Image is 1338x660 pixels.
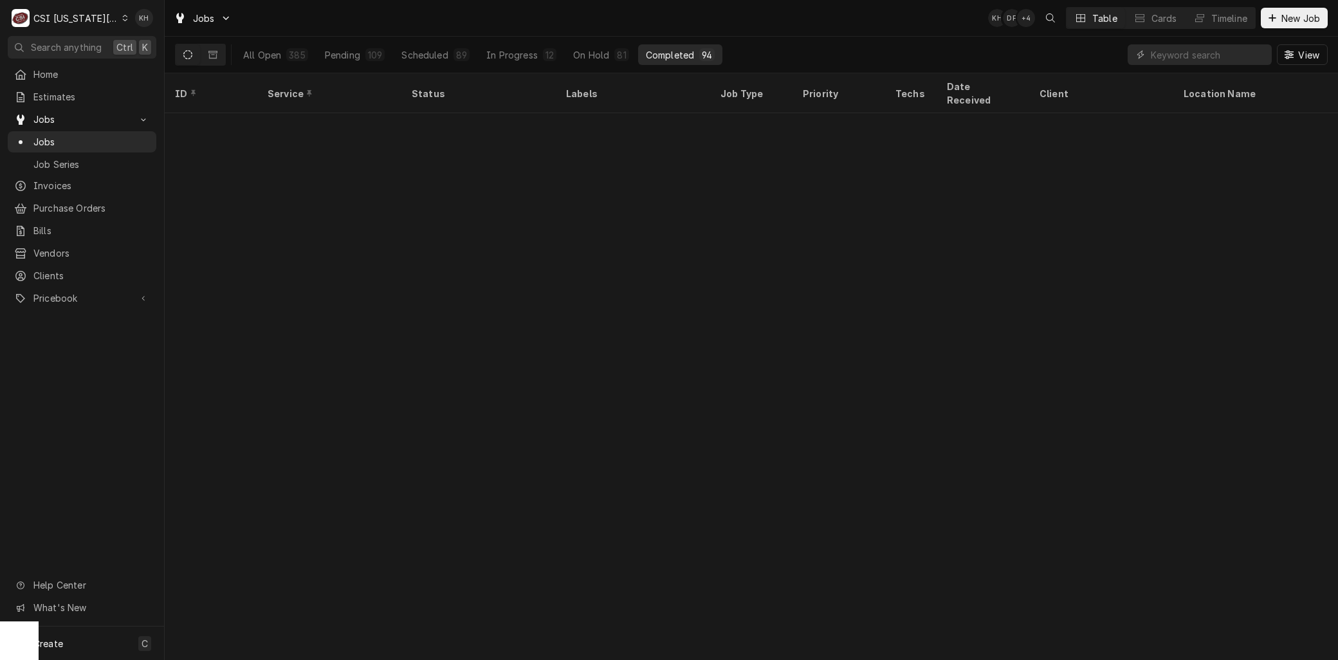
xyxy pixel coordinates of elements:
[486,48,538,62] div: In Progress
[33,90,150,104] span: Estimates
[33,179,150,192] span: Invoices
[135,9,153,27] div: KH
[175,87,244,100] div: ID
[33,201,150,215] span: Purchase Orders
[1003,9,1021,27] div: David Fannin's Avatar
[289,48,305,62] div: 385
[8,220,156,241] a: Bills
[33,601,149,614] span: What's New
[412,87,543,100] div: Status
[33,68,150,81] span: Home
[617,48,626,62] div: 81
[268,87,389,100] div: Service
[8,36,156,59] button: Search anythingCtrlK
[8,175,156,196] a: Invoices
[988,9,1006,27] div: Kyley Hunnicutt's Avatar
[142,637,148,650] span: C
[31,41,102,54] span: Search anything
[1017,9,1035,27] div: + 4
[368,48,382,62] div: 109
[8,109,156,130] a: Go to Jobs
[33,12,118,25] div: CSI [US_STATE][GEOGRAPHIC_DATA]
[33,269,150,282] span: Clients
[573,48,609,62] div: On Hold
[12,9,30,27] div: C
[1092,12,1117,25] div: Table
[646,48,694,62] div: Completed
[8,131,156,152] a: Jobs
[243,48,281,62] div: All Open
[8,597,156,618] a: Go to What's New
[1040,8,1061,28] button: Open search
[456,48,467,62] div: 89
[720,87,782,100] div: Job Type
[1277,44,1328,65] button: View
[8,265,156,286] a: Clients
[33,135,150,149] span: Jobs
[1040,87,1160,100] div: Client
[8,574,156,596] a: Go to Help Center
[116,41,133,54] span: Ctrl
[8,243,156,264] a: Vendors
[545,48,554,62] div: 12
[135,9,153,27] div: Kyley Hunnicutt's Avatar
[12,9,30,27] div: CSI Kansas City's Avatar
[1151,12,1177,25] div: Cards
[8,154,156,175] a: Job Series
[401,48,448,62] div: Scheduled
[1151,44,1265,65] input: Keyword search
[169,8,237,29] a: Go to Jobs
[1279,12,1323,25] span: New Job
[1296,48,1322,62] span: View
[702,48,712,62] div: 94
[8,288,156,309] a: Go to Pricebook
[33,578,149,592] span: Help Center
[193,12,215,25] span: Jobs
[947,80,1016,107] div: Date Received
[988,9,1006,27] div: KH
[325,48,360,62] div: Pending
[33,638,63,649] span: Create
[33,291,131,305] span: Pricebook
[33,158,150,171] span: Job Series
[8,64,156,85] a: Home
[33,224,150,237] span: Bills
[1003,9,1021,27] div: DF
[8,86,156,107] a: Estimates
[895,87,926,100] div: Techs
[8,197,156,219] a: Purchase Orders
[566,87,700,100] div: Labels
[1261,8,1328,28] button: New Job
[33,113,131,126] span: Jobs
[142,41,148,54] span: K
[1211,12,1247,25] div: Timeline
[803,87,872,100] div: Priority
[33,246,150,260] span: Vendors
